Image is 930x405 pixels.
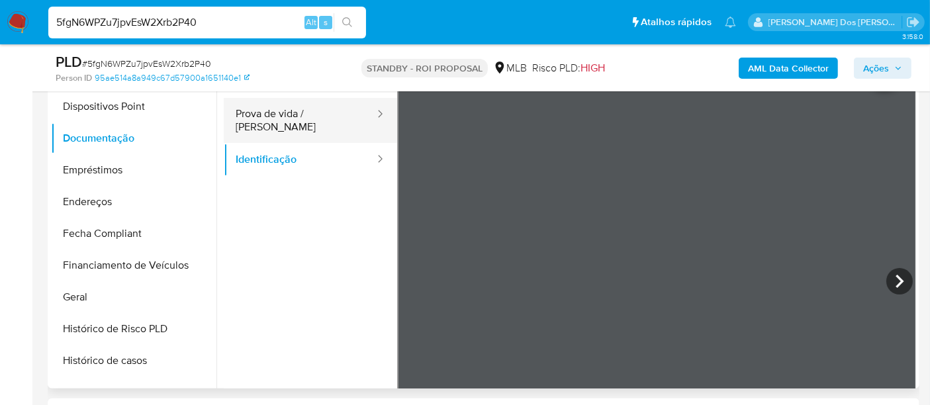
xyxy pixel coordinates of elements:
[581,60,605,75] span: HIGH
[324,16,328,28] span: s
[361,59,488,77] p: STANDBY - ROI PROPOSAL
[306,16,316,28] span: Alt
[56,51,82,72] b: PLD
[48,14,366,31] input: Pesquise usuários ou casos...
[334,13,361,32] button: search-icon
[51,249,216,281] button: Financiamento de Veículos
[906,15,920,29] a: Sair
[51,218,216,249] button: Fecha Compliant
[82,57,211,70] span: # 5fgN6WPZu7jpvEsW2Xrb2P40
[854,58,911,79] button: Ações
[51,281,216,313] button: Geral
[768,16,902,28] p: renato.lopes@mercadopago.com.br
[748,58,829,79] b: AML Data Collector
[902,31,923,42] span: 3.158.0
[739,58,838,79] button: AML Data Collector
[51,186,216,218] button: Endereços
[863,58,889,79] span: Ações
[532,61,605,75] span: Risco PLD:
[51,154,216,186] button: Empréstimos
[51,313,216,345] button: Histórico de Risco PLD
[51,122,216,154] button: Documentação
[51,91,216,122] button: Dispositivos Point
[95,72,250,84] a: 95ae514a8a949c67d57900a1651140e1
[56,72,92,84] b: Person ID
[725,17,736,28] a: Notificações
[493,61,527,75] div: MLB
[51,345,216,377] button: Histórico de casos
[641,15,712,29] span: Atalhos rápidos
